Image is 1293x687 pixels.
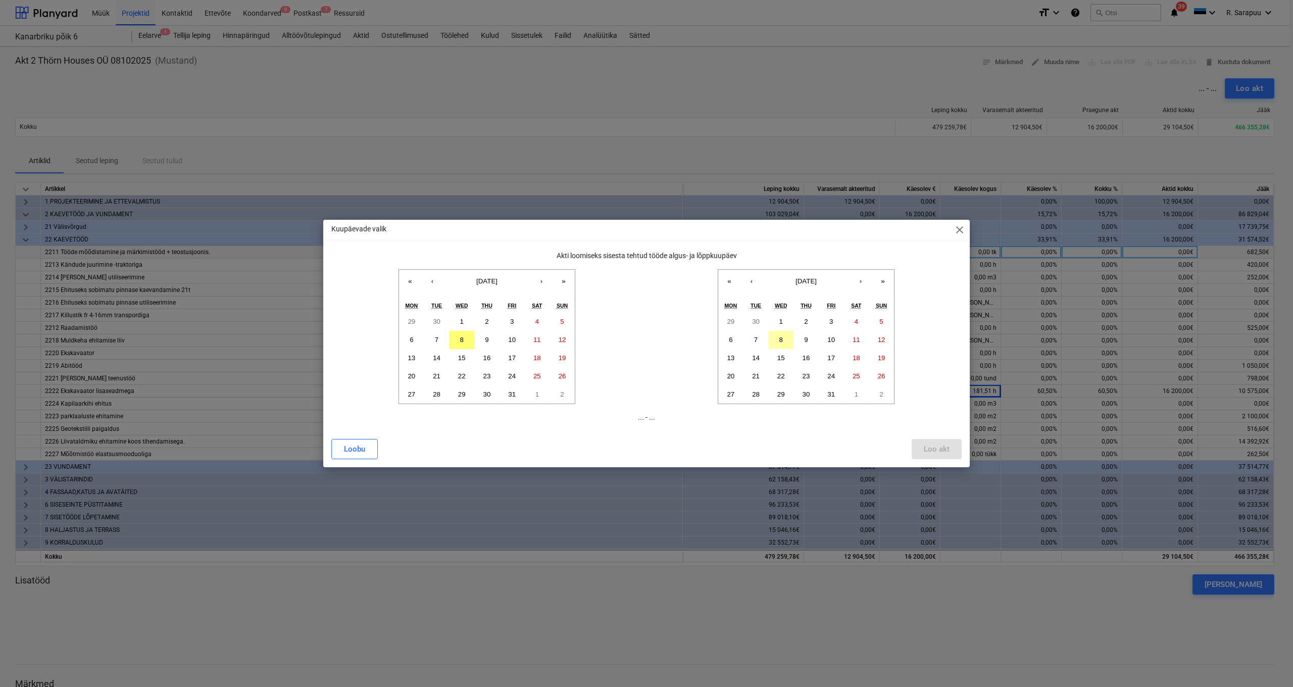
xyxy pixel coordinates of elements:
[718,313,743,331] button: 29 September 2025
[869,385,894,404] button: 2 November 2025
[474,385,500,404] button: 30 October 2025
[483,390,491,398] abbr: 30 October 2025
[878,336,885,343] abbr: 12 October 2025
[433,372,440,380] abbr: 21 October 2025
[743,385,769,404] button: 28 October 2025
[508,336,516,343] abbr: 10 October 2025
[535,318,539,325] abbr: 4 October 2025
[550,385,575,404] button: 2 November 2025
[424,385,450,404] button: 28 October 2025
[530,270,553,292] button: ›
[793,385,819,404] button: 30 October 2025
[525,349,550,367] button: 18 October 2025
[449,349,474,367] button: 15 October 2025
[727,318,734,325] abbr: 29 September 2025
[763,270,850,292] button: [DATE]
[550,331,575,349] button: 12 October 2025
[331,412,962,423] p: ... - ...
[727,354,734,362] abbr: 13 October 2025
[535,390,539,398] abbr: 1 November 2025
[508,390,516,398] abbr: 31 October 2025
[449,331,474,349] button: 8 October 2025
[869,367,894,385] button: 26 October 2025
[827,354,835,362] abbr: 17 October 2025
[804,336,808,343] abbr: 9 October 2025
[743,313,769,331] button: 30 September 2025
[508,354,516,362] abbr: 17 October 2025
[508,372,516,380] abbr: 24 October 2025
[869,349,894,367] button: 19 October 2025
[803,372,810,380] abbr: 23 October 2025
[553,270,575,292] button: »
[460,318,464,325] abbr: 1 October 2025
[752,390,760,398] abbr: 28 October 2025
[844,367,869,385] button: 25 October 2025
[500,385,525,404] button: 31 October 2025
[485,336,488,343] abbr: 9 October 2025
[331,251,962,261] p: Akti loomiseks sisesta tehtud tööde algus- ja lõppkuupäev
[399,385,424,404] button: 27 October 2025
[827,336,835,343] abbr: 10 October 2025
[550,313,575,331] button: 5 October 2025
[743,349,769,367] button: 14 October 2025
[433,390,440,398] abbr: 28 October 2025
[844,349,869,367] button: 18 October 2025
[500,331,525,349] button: 10 October 2025
[803,354,810,362] abbr: 16 October 2025
[560,390,564,398] abbr: 2 November 2025
[718,367,743,385] button: 20 October 2025
[550,367,575,385] button: 26 October 2025
[793,367,819,385] button: 23 October 2025
[869,331,894,349] button: 12 October 2025
[408,390,415,398] abbr: 27 October 2025
[424,313,450,331] button: 30 September 2025
[819,313,844,331] button: 3 October 2025
[456,303,468,309] abbr: Wednesday
[819,385,844,404] button: 31 October 2025
[331,439,378,459] button: Loobu
[775,303,787,309] abbr: Wednesday
[525,313,550,331] button: 4 October 2025
[399,313,424,331] button: 29 September 2025
[718,385,743,404] button: 27 October 2025
[872,270,894,292] button: »
[777,390,785,398] abbr: 29 October 2025
[779,336,783,343] abbr: 8 October 2025
[443,270,530,292] button: [DATE]
[768,349,793,367] button: 15 October 2025
[433,354,440,362] abbr: 14 October 2025
[424,367,450,385] button: 21 October 2025
[827,390,835,398] abbr: 31 October 2025
[869,313,894,331] button: 5 October 2025
[449,385,474,404] button: 29 October 2025
[853,372,860,380] abbr: 25 October 2025
[408,354,415,362] abbr: 13 October 2025
[793,313,819,331] button: 2 October 2025
[743,331,769,349] button: 7 October 2025
[879,318,883,325] abbr: 5 October 2025
[559,336,566,343] abbr: 12 October 2025
[752,318,760,325] abbr: 30 September 2025
[557,303,568,309] abbr: Sunday
[433,318,440,325] abbr: 30 September 2025
[406,303,418,309] abbr: Monday
[476,277,498,285] span: [DATE]
[344,443,365,456] div: Loobu
[777,372,785,380] abbr: 22 October 2025
[718,331,743,349] button: 6 October 2025
[752,372,760,380] abbr: 21 October 2025
[533,372,541,380] abbr: 25 October 2025
[474,349,500,367] button: 16 October 2025
[533,336,541,343] abbr: 11 October 2025
[855,390,858,398] abbr: 1 November 2025
[559,372,566,380] abbr: 26 October 2025
[533,354,541,362] abbr: 18 October 2025
[768,331,793,349] button: 8 October 2025
[819,367,844,385] button: 24 October 2025
[768,385,793,404] button: 29 October 2025
[752,354,760,362] abbr: 14 October 2025
[483,372,491,380] abbr: 23 October 2025
[754,336,758,343] abbr: 7 October 2025
[793,331,819,349] button: 9 October 2025
[768,313,793,331] button: 1 October 2025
